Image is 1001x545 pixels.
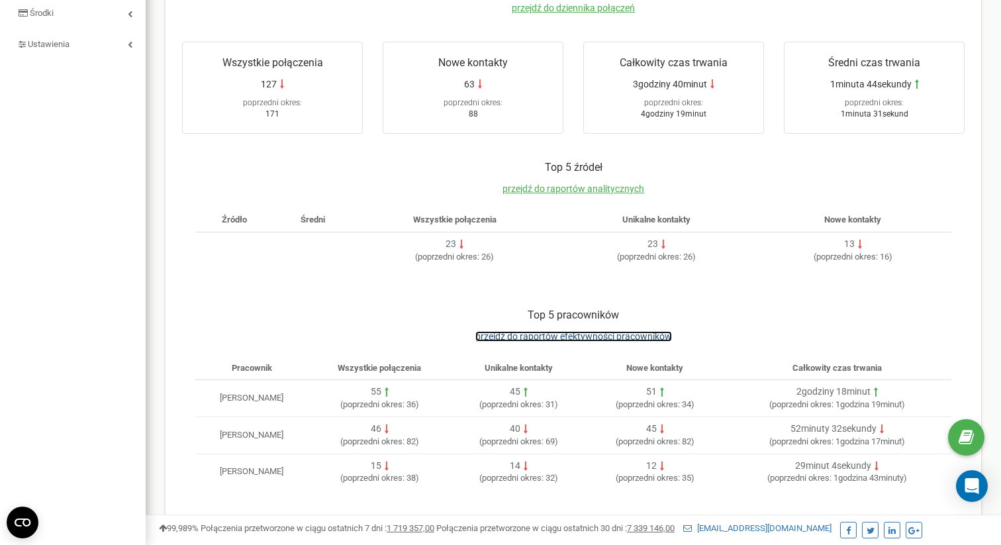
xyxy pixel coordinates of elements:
span: poprzedni okres: [644,98,703,107]
span: poprzedni okres: [343,473,405,483]
span: 1minuta 31sekund [841,109,908,119]
span: poprzedni okres: [618,436,680,446]
span: ( 31 ) [479,399,558,409]
span: ( 34 ) [616,399,694,409]
span: Top 5 źródeł [545,161,602,173]
span: Top 5 pracowników [528,309,619,321]
span: poprzedni okres: [444,98,502,107]
div: 51 [646,385,657,399]
div: 14 [510,460,520,473]
span: poprzedni okres: [343,399,405,409]
span: 63 [464,77,475,91]
span: Źródło [222,215,247,224]
span: ( 36 ) [340,399,419,409]
div: 55 [371,385,381,399]
span: poprzedni okres: [618,399,680,409]
u: 1 719 357,00 [387,523,434,533]
span: Unikalne kontakty [622,215,691,224]
div: 46 [371,422,381,436]
span: poprzedni okres: [243,98,302,107]
span: poprzedni okres: [620,252,681,262]
span: Połączenia przetworzone w ciągu ostatnich 7 dni : [201,523,434,533]
a: przejdź do raportów efektywności pracowników [475,331,672,342]
span: Pracownik [232,363,272,373]
span: Środki [30,8,54,18]
span: Połączenia przetworzone w ciągu ostatnich 30 dni : [436,523,675,533]
span: ( 1godzina 19minut ) [769,399,905,409]
td: [PERSON_NAME] [195,417,308,454]
div: 23 [446,238,456,251]
div: 15 [371,460,381,473]
span: 3godziny 40minut [633,77,707,91]
span: poprzedni okres: [816,252,878,262]
span: 4godziny 19minut [641,109,706,119]
span: 127 [261,77,277,91]
span: ( 69 ) [479,436,558,446]
div: 2godziny 18minut [796,385,871,399]
span: 1minuta 44sekundy [830,77,912,91]
div: 40 [510,422,520,436]
span: ( 35 ) [616,473,694,483]
div: 45 [510,385,520,399]
span: Nowe kontakty [438,56,508,69]
span: ( 32 ) [479,473,558,483]
span: ( 82 ) [616,436,694,446]
a: przejdź do raportów analitycznych [502,183,644,194]
div: Open Intercom Messenger [956,470,988,502]
a: przejdź do dziennika połączeń [512,3,635,13]
div: 45 [646,422,657,436]
span: poprzedni okres: [772,436,834,446]
span: poprzedni okres: [482,473,544,483]
span: ( 26 ) [415,252,494,262]
div: 13 [844,238,855,251]
td: [PERSON_NAME] [195,454,308,490]
span: 88 [469,109,478,119]
span: ( 1godzina 43minuty ) [767,473,907,483]
span: Całkowity czas trwania [620,56,728,69]
span: 171 [265,109,279,119]
span: Średni [301,215,325,224]
span: Wszystkie połączenia [222,56,323,69]
span: poprzedni okres: [482,399,544,409]
span: ( 1godzina 17minut ) [769,436,905,446]
span: poprzedni okres: [343,436,405,446]
button: Open CMP widget [7,507,38,538]
span: Unikalne kontakty [485,363,553,373]
span: Średni czas trwania [828,56,920,69]
div: 52minuty 32sekundy [790,422,877,436]
span: Nowe kontakty [824,215,881,224]
span: poprzedni okres: [418,252,479,262]
span: poprzedni okres: [845,98,904,107]
span: poprzedni okres: [482,436,544,446]
span: ( 38 ) [340,473,419,483]
u: 7 339 146,00 [627,523,675,533]
span: Ustawienia [28,39,70,49]
a: [EMAIL_ADDRESS][DOMAIN_NAME] [683,523,832,533]
div: 29minut 4sekundy [795,460,871,473]
td: [PERSON_NAME] [195,380,308,417]
span: ( 82 ) [340,436,419,446]
span: Całkowity czas trwania [792,363,882,373]
span: Nowe kontakty [626,363,683,373]
span: Wszystkie połączenia [413,215,497,224]
span: poprzedni okres: [772,399,834,409]
span: poprzedni okres: [618,473,680,483]
span: 99,989% [159,523,199,533]
span: ( 26 ) [617,252,696,262]
div: 12 [646,460,657,473]
span: Wszystkie połączenia [338,363,421,373]
span: poprzedni okres: [770,473,832,483]
span: ( 16 ) [814,252,892,262]
div: 23 [647,238,658,251]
